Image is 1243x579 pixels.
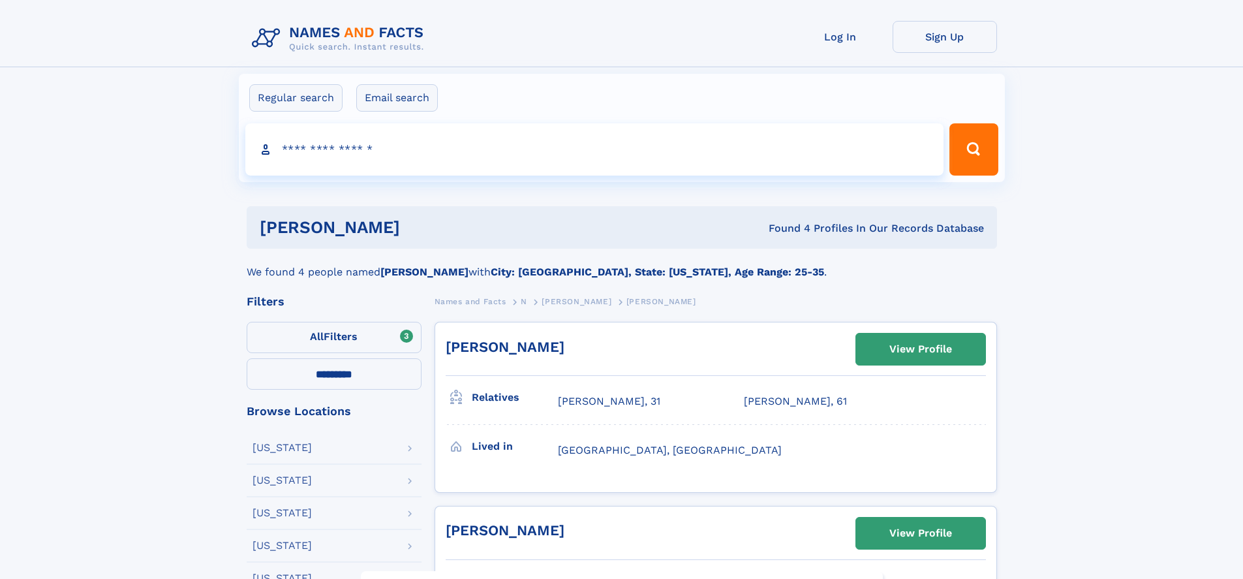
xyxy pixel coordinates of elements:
[253,508,312,518] div: [US_STATE]
[744,394,847,409] a: [PERSON_NAME], 61
[889,518,952,548] div: View Profile
[435,293,506,309] a: Names and Facts
[247,21,435,56] img: Logo Names and Facts
[310,330,324,343] span: All
[893,21,997,53] a: Sign Up
[446,339,564,355] a: [PERSON_NAME]
[626,297,696,306] span: [PERSON_NAME]
[356,84,438,112] label: Email search
[247,405,422,417] div: Browse Locations
[521,297,527,306] span: N
[260,219,585,236] h1: [PERSON_NAME]
[253,443,312,453] div: [US_STATE]
[542,293,611,309] a: [PERSON_NAME]
[856,518,985,549] a: View Profile
[247,296,422,307] div: Filters
[245,123,944,176] input: search input
[472,435,558,458] h3: Lived in
[249,84,343,112] label: Regular search
[253,475,312,486] div: [US_STATE]
[856,334,985,365] a: View Profile
[247,249,997,280] div: We found 4 people named with .
[253,540,312,551] div: [US_STATE]
[558,444,782,456] span: [GEOGRAPHIC_DATA], [GEOGRAPHIC_DATA]
[446,522,564,539] a: [PERSON_NAME]
[889,334,952,364] div: View Profile
[380,266,468,278] b: [PERSON_NAME]
[788,21,893,53] a: Log In
[247,322,422,353] label: Filters
[558,394,660,409] a: [PERSON_NAME], 31
[472,386,558,409] h3: Relatives
[521,293,527,309] a: N
[491,266,824,278] b: City: [GEOGRAPHIC_DATA], State: [US_STATE], Age Range: 25-35
[949,123,998,176] button: Search Button
[542,297,611,306] span: [PERSON_NAME]
[584,221,984,236] div: Found 4 Profiles In Our Records Database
